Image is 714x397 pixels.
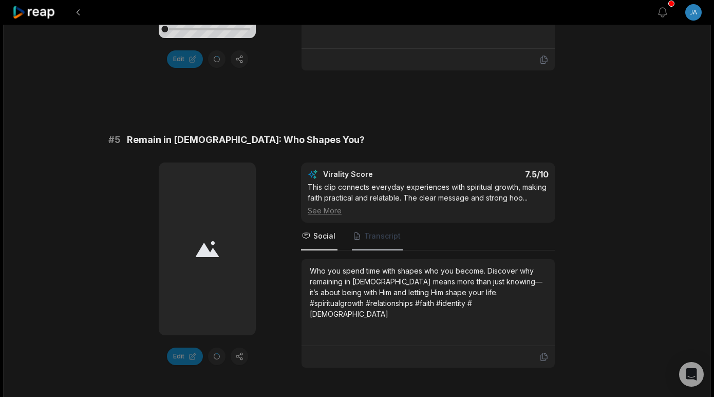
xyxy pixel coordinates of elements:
div: Virality Score [323,169,434,179]
div: Who you spend time with shapes who you become. Discover why remaining in [DEMOGRAPHIC_DATA] means... [310,265,547,319]
div: 7.5 /10 [439,169,549,179]
nav: Tabs [301,223,555,250]
span: Social [313,231,335,241]
button: Edit [167,348,203,365]
button: Edit [167,50,203,68]
div: See More [308,205,549,216]
span: # 5 [108,133,121,147]
span: Transcript [364,231,401,241]
span: Remain in [DEMOGRAPHIC_DATA]: Who Shapes You? [127,133,365,147]
div: Open Intercom Messenger [679,362,704,387]
div: This clip connects everyday experiences with spiritual growth, making faith practical and relatab... [308,182,549,216]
